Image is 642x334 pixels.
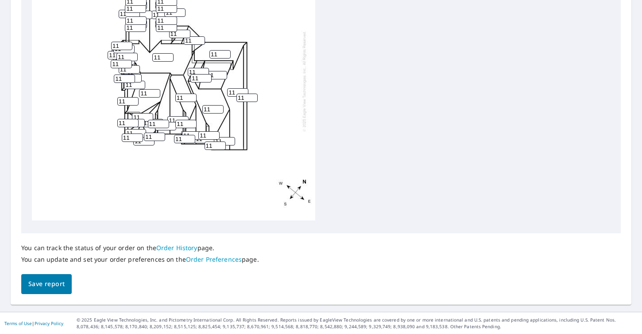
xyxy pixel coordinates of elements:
[21,274,72,294] button: Save report
[156,244,197,252] a: Order History
[35,320,63,326] a: Privacy Policy
[28,279,65,290] span: Save report
[77,317,638,330] p: © 2025 Eagle View Technologies, Inc. and Pictometry International Corp. All Rights Reserved. Repo...
[21,255,259,263] p: You can update and set your order preferences on the page.
[21,244,259,252] p: You can track the status of your order on the page.
[4,321,63,326] p: |
[4,320,32,326] a: Terms of Use
[186,255,242,263] a: Order Preferences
